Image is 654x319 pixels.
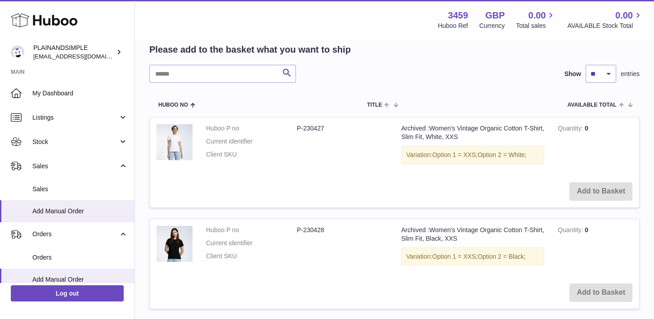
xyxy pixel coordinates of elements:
div: PLAINANDSIMPLE [33,44,114,61]
span: Option 2 = White; [478,151,527,158]
a: 0.00 Total sales [516,9,556,30]
span: Total sales [516,22,556,30]
span: AVAILABLE Stock Total [567,22,643,30]
td: 0 [551,219,639,277]
a: 0.00 AVAILABLE Stock Total [567,9,643,30]
dt: Huboo P no [206,124,297,133]
span: Listings [32,113,118,122]
div: Variation: [401,247,544,266]
dt: Current identifier [206,239,297,247]
span: Sales [32,185,128,193]
dd: P-230428 [297,226,388,234]
dt: Client SKU [206,150,297,159]
span: Title [367,102,382,108]
div: Currency [479,22,505,30]
span: [EMAIL_ADDRESS][DOMAIN_NAME] [33,53,132,60]
span: Add Manual Order [32,207,128,216]
span: Stock [32,138,118,146]
dt: Client SKU [206,252,297,261]
div: Huboo Ref [438,22,468,30]
dt: Current identifier [206,137,297,146]
strong: 3459 [448,9,468,22]
span: Sales [32,162,118,171]
span: Option 1 = XXS; [432,151,478,158]
span: Add Manual Order [32,275,128,284]
img: Archived :Women's Vintage Organic Cotton T-Shirt, Slim Fit, Black, XXS [157,226,193,262]
strong: Quantity [558,226,585,236]
dt: Huboo P no [206,226,297,234]
strong: Quantity [558,125,585,134]
div: Variation: [401,146,544,164]
strong: GBP [485,9,505,22]
span: My Dashboard [32,89,128,98]
span: entries [621,70,640,78]
span: 0.00 [615,9,633,22]
span: Option 1 = XXS; [432,253,478,260]
span: Huboo no [158,102,188,108]
td: 0 [551,117,639,175]
img: Archived :Women's Vintage Organic Cotton T-Shirt, Slim Fit, White, XXS [157,124,193,160]
label: Show [564,70,581,78]
a: Log out [11,285,124,301]
dd: P-230427 [297,124,388,133]
span: Option 2 = Black; [478,253,526,260]
h2: Please add to the basket what you want to ship [149,44,351,56]
span: 0.00 [529,9,546,22]
span: Orders [32,253,128,262]
span: Orders [32,230,118,238]
td: Archived :Women's Vintage Organic Cotton T-Shirt, Slim Fit, Black, XXS [394,219,551,277]
td: Archived :Women's Vintage Organic Cotton T-Shirt, Slim Fit, White, XXS [394,117,551,175]
img: duco@plainandsimple.com [11,45,24,59]
span: AVAILABLE Total [568,102,617,108]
